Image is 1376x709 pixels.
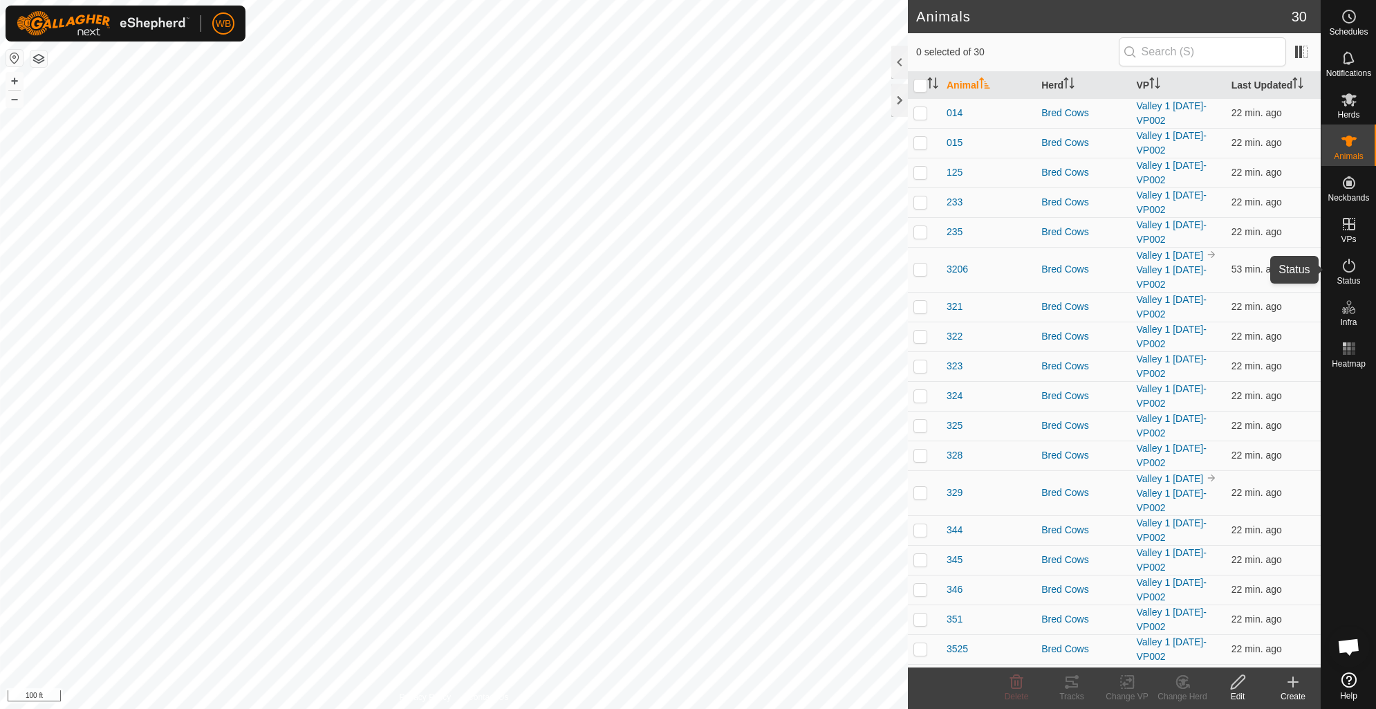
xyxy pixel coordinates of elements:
a: Valley 1 [DATE]-VP002 [1137,324,1207,349]
button: Reset Map [6,50,23,66]
span: 3525 [947,642,968,656]
div: Bred Cows [1041,523,1125,537]
a: Privacy Policy [399,691,451,703]
p-sorticon: Activate to sort [1292,80,1303,91]
p-sorticon: Activate to sort [927,80,938,91]
div: Change VP [1099,690,1155,703]
input: Search (S) [1119,37,1286,66]
div: Bred Cows [1041,486,1125,500]
span: 30 [1292,6,1307,27]
button: Map Layers [30,50,47,67]
span: 125 [947,165,963,180]
span: 351 [947,612,963,627]
span: 233 [947,195,963,210]
div: Bred Cows [1041,225,1125,239]
th: Animal [941,72,1036,99]
span: 346 [947,582,963,597]
div: Bred Cows [1041,262,1125,277]
div: Bred Cows [1041,195,1125,210]
span: Oct 8, 2025, 8:00 AM [1231,390,1282,401]
span: Notifications [1326,69,1371,77]
span: Oct 8, 2025, 8:01 AM [1231,107,1282,118]
a: Contact Us [467,691,508,703]
th: Last Updated [1226,72,1321,99]
div: Bred Cows [1041,300,1125,314]
div: Bred Cows [1041,418,1125,433]
span: Oct 8, 2025, 7:30 AM [1231,264,1282,275]
span: Oct 8, 2025, 8:00 AM [1231,554,1282,565]
a: Valley 1 [DATE]-VP002 [1137,577,1207,602]
span: Schedules [1329,28,1368,36]
span: Delete [1005,692,1029,701]
span: Status [1337,277,1360,285]
div: Bred Cows [1041,106,1125,120]
span: Oct 8, 2025, 8:00 AM [1231,524,1282,535]
button: + [6,73,23,89]
span: 0 selected of 30 [916,45,1119,59]
div: Bred Cows [1041,642,1125,656]
span: Oct 8, 2025, 8:01 AM [1231,643,1282,654]
span: Heatmap [1332,360,1366,368]
div: Open chat [1328,626,1370,667]
img: to [1206,249,1217,260]
span: 3206 [947,262,968,277]
span: 014 [947,106,963,120]
a: Valley 1 [DATE]-VP002 [1137,100,1207,126]
span: 321 [947,300,963,314]
img: to [1206,472,1217,484]
span: Oct 8, 2025, 8:00 AM [1231,450,1282,461]
p-sorticon: Activate to sort [979,80,990,91]
div: Bred Cows [1041,359,1125,374]
div: Create [1265,690,1321,703]
a: Valley 1 [DATE]-VP002 [1137,547,1207,573]
th: VP [1131,72,1226,99]
span: 323 [947,359,963,374]
div: Bred Cows [1041,612,1125,627]
a: Valley 1 [DATE]-VP002 [1137,353,1207,379]
a: Valley 1 [DATE]-VP002 [1137,130,1207,156]
a: Help [1321,667,1376,706]
a: Valley 1 [DATE]-VP002 [1137,190,1207,215]
div: Edit [1210,690,1265,703]
span: 329 [947,486,963,500]
img: Gallagher Logo [17,11,189,36]
span: WB [216,17,232,31]
span: Neckbands [1328,194,1369,202]
span: Oct 8, 2025, 8:00 AM [1231,137,1282,148]
span: Infra [1340,318,1357,326]
span: Oct 8, 2025, 8:01 AM [1231,331,1282,342]
div: Tracks [1044,690,1099,703]
a: Valley 1 [DATE]-VP002 [1137,219,1207,245]
span: Oct 8, 2025, 8:00 AM [1231,167,1282,178]
div: Bred Cows [1041,448,1125,463]
a: Valley 1 [DATE]-VP002 [1137,443,1207,468]
span: 344 [947,523,963,537]
p-sorticon: Activate to sort [1149,80,1160,91]
div: Bred Cows [1041,136,1125,150]
th: Herd [1036,72,1131,99]
div: Bred Cows [1041,553,1125,567]
span: Oct 8, 2025, 8:01 AM [1231,420,1282,431]
span: 345 [947,553,963,567]
span: Oct 8, 2025, 8:00 AM [1231,196,1282,208]
span: Oct 8, 2025, 8:00 AM [1231,360,1282,371]
a: Valley 1 [DATE]-VP002 [1137,160,1207,185]
a: Valley 1 [DATE] [1137,250,1204,261]
span: Herds [1337,111,1359,119]
span: Help [1340,692,1357,700]
div: Bred Cows [1041,389,1125,403]
a: Valley 1 [DATE]-VP002 [1137,636,1207,662]
span: Oct 8, 2025, 8:00 AM [1231,487,1282,498]
div: Bred Cows [1041,165,1125,180]
span: 325 [947,418,963,433]
a: Valley 1 [DATE]-VP002 [1137,413,1207,439]
div: Bred Cows [1041,329,1125,344]
span: 322 [947,329,963,344]
span: 015 [947,136,963,150]
span: 328 [947,448,963,463]
p-sorticon: Activate to sort [1063,80,1075,91]
a: Valley 1 [DATE]-VP002 [1137,666,1207,692]
a: Valley 1 [DATE] [1137,473,1204,484]
a: Valley 1 [DATE]-VP002 [1137,607,1207,632]
span: Oct 8, 2025, 8:00 AM [1231,301,1282,312]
